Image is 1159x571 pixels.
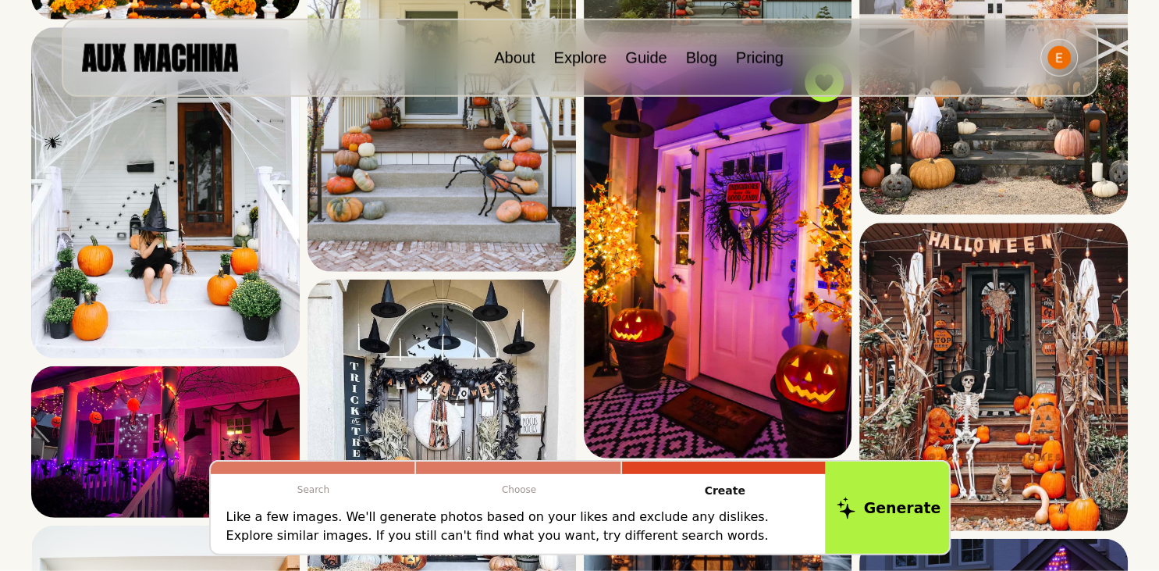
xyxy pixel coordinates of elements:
p: Like a few images. We'll generate photos based on your likes and exclude any dislikes. Explore si... [226,508,812,545]
button: Generate [825,459,952,556]
img: AUX MACHINA [82,44,238,71]
a: Blog [686,49,717,66]
img: Search result [859,223,1128,531]
img: Search result [31,27,300,359]
a: Pricing [736,49,784,66]
a: About [494,49,535,66]
a: Guide [625,49,667,66]
p: Choose [416,474,622,505]
img: Search result [584,55,852,459]
img: Avatar [1047,46,1071,70]
a: Explore [553,49,606,66]
p: Create [622,474,828,508]
img: Search result [31,366,300,517]
p: Search [211,474,417,505]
